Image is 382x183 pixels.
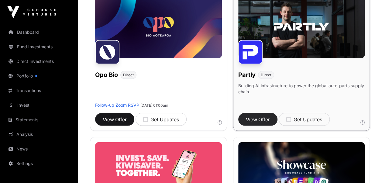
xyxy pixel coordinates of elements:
[238,70,256,79] h1: Partly
[238,113,277,126] button: View Offer
[238,82,365,102] p: Building AI infrastructure to power the global auto-parts supply chain.
[286,116,322,123] div: Get Updates
[238,40,263,64] img: Partly
[143,116,179,123] div: Get Updates
[7,6,56,18] img: Icehouse Ventures Logo
[5,40,73,54] a: Fund Investments
[103,116,127,123] span: View Offer
[123,72,134,77] span: Direct
[95,70,118,79] h1: Opo Bio
[5,142,73,156] a: News
[279,113,330,126] button: Get Updates
[5,84,73,97] a: Transactions
[352,154,382,183] iframe: Chat Widget
[95,102,139,107] a: Follow-up Zoom RSVP
[246,116,270,123] span: View Offer
[140,103,168,107] span: [DATE] 01:00am
[5,113,73,126] a: Statements
[261,72,271,77] span: Direct
[136,113,187,126] button: Get Updates
[5,69,73,83] a: Portfolio
[95,113,134,126] button: View Offer
[5,98,73,112] a: Invest
[5,128,73,141] a: Analysis
[95,40,119,64] img: Opo Bio
[5,26,73,39] a: Dashboard
[5,157,73,170] a: Settings
[5,55,73,68] a: Direct Investments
